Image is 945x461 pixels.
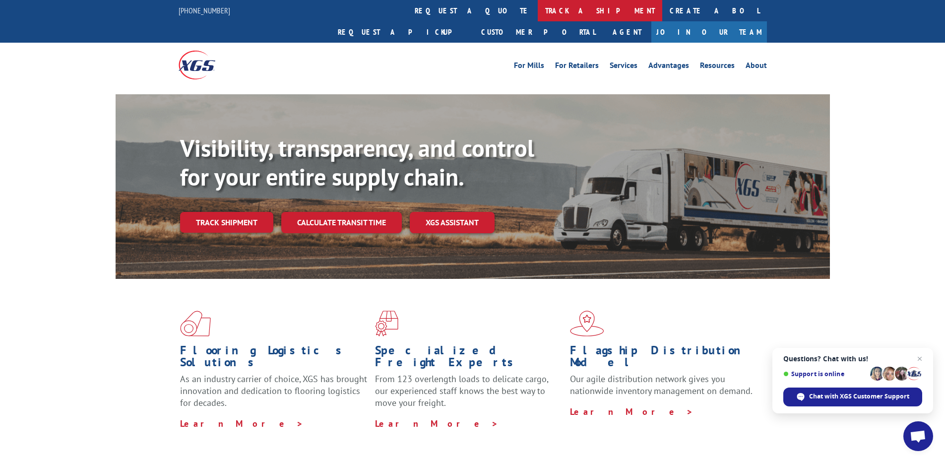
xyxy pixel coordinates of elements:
[180,311,211,336] img: xgs-icon-total-supply-chain-intelligence-red
[375,418,499,429] a: Learn More >
[783,388,922,406] span: Chat with XGS Customer Support
[555,62,599,72] a: For Retailers
[180,373,367,408] span: As an industry carrier of choice, XGS has brought innovation and dedication to flooring logistics...
[375,311,398,336] img: xgs-icon-focused-on-flooring-red
[474,21,603,43] a: Customer Portal
[180,418,304,429] a: Learn More >
[783,355,922,363] span: Questions? Chat with us!
[700,62,735,72] a: Resources
[651,21,767,43] a: Join Our Team
[375,373,563,417] p: From 123 overlength loads to delicate cargo, our experienced staff knows the best way to move you...
[570,406,693,417] a: Learn More >
[570,373,753,396] span: Our agile distribution network gives you nationwide inventory management on demand.
[570,344,757,373] h1: Flagship Distribution Model
[180,132,534,192] b: Visibility, transparency, and control for your entire supply chain.
[330,21,474,43] a: Request a pickup
[410,212,495,233] a: XGS ASSISTANT
[514,62,544,72] a: For Mills
[281,212,402,233] a: Calculate transit time
[180,344,368,373] h1: Flooring Logistics Solutions
[570,311,604,336] img: xgs-icon-flagship-distribution-model-red
[179,5,230,15] a: [PHONE_NUMBER]
[180,212,273,233] a: Track shipment
[783,370,867,378] span: Support is online
[809,392,909,401] span: Chat with XGS Customer Support
[903,421,933,451] a: Open chat
[603,21,651,43] a: Agent
[648,62,689,72] a: Advantages
[610,62,637,72] a: Services
[746,62,767,72] a: About
[375,344,563,373] h1: Specialized Freight Experts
